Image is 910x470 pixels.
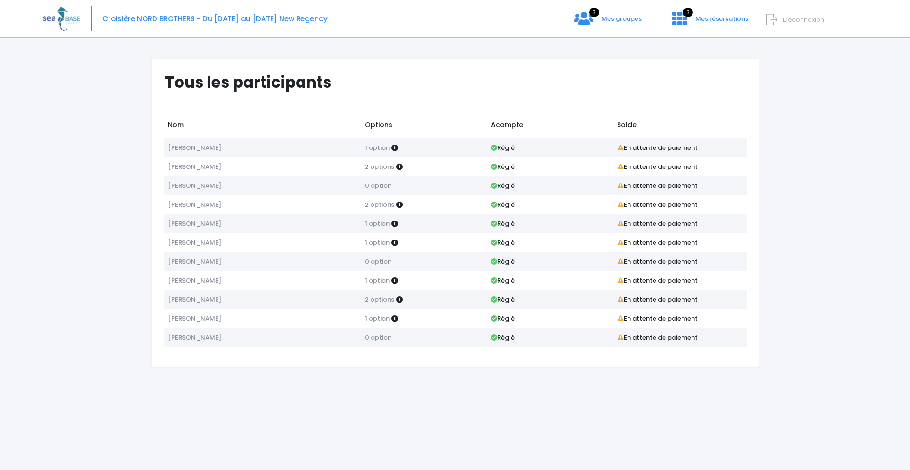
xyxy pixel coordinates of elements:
[617,333,698,342] strong: En attente de paiement
[491,333,515,342] strong: Réglé
[491,181,515,190] strong: Réglé
[617,257,698,266] strong: En attente de paiement
[168,314,221,323] span: [PERSON_NAME]
[589,8,599,17] span: 3
[365,276,390,285] span: 1 option
[613,115,747,138] td: Solde
[365,314,390,323] span: 1 option
[695,14,748,23] span: Mes réservations
[491,219,515,228] strong: Réglé
[164,115,361,138] td: Nom
[617,295,698,304] strong: En attente de paiement
[168,200,221,209] span: [PERSON_NAME]
[491,200,515,209] strong: Réglé
[168,295,221,304] span: [PERSON_NAME]
[617,181,698,190] strong: En attente de paiement
[365,238,390,247] span: 1 option
[168,219,221,228] span: [PERSON_NAME]
[365,295,394,304] span: 2 options
[491,162,515,171] strong: Réglé
[617,314,698,323] strong: En attente de paiement
[168,333,221,342] span: [PERSON_NAME]
[664,18,754,27] a: 3 Mes réservations
[168,162,221,171] span: [PERSON_NAME]
[617,219,698,228] strong: En attente de paiement
[168,238,221,247] span: [PERSON_NAME]
[491,276,515,285] strong: Réglé
[365,219,390,228] span: 1 option
[360,115,486,138] td: Options
[365,143,390,152] span: 1 option
[168,257,221,266] span: [PERSON_NAME]
[168,143,221,152] span: [PERSON_NAME]
[365,333,391,342] span: 0 option
[617,143,698,152] strong: En attente de paiement
[491,295,515,304] strong: Réglé
[567,18,649,27] a: 3 Mes groupes
[601,14,642,23] span: Mes groupes
[365,200,394,209] span: 2 options
[683,8,693,17] span: 3
[617,276,698,285] strong: En attente de paiement
[168,181,221,190] span: [PERSON_NAME]
[365,181,391,190] span: 0 option
[365,162,394,171] span: 2 options
[168,276,221,285] span: [PERSON_NAME]
[165,73,754,92] h1: Tous les participants
[617,162,698,171] strong: En attente de paiement
[365,257,391,266] span: 0 option
[617,200,698,209] strong: En attente de paiement
[491,238,515,247] strong: Réglé
[102,14,328,24] span: Croisière NORD BROTHERS - Du [DATE] au [DATE] New Regency
[783,15,824,24] span: Déconnexion
[491,257,515,266] strong: Réglé
[617,238,698,247] strong: En attente de paiement
[491,143,515,152] strong: Réglé
[491,314,515,323] strong: Réglé
[487,115,613,138] td: Acompte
